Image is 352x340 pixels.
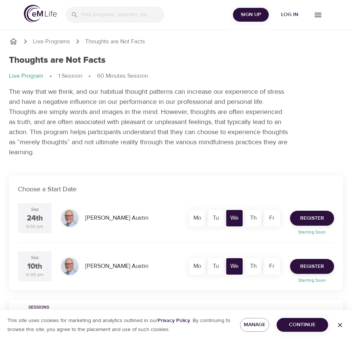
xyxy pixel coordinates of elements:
[264,258,280,275] div: Fr
[245,210,261,226] div: Th
[275,10,305,19] span: Log in
[290,259,334,274] button: Register
[26,223,43,230] div: 9:00 pm
[245,258,261,275] div: Th
[272,8,308,22] button: Log in
[81,7,164,23] input: Find programs, teachers, etc...
[233,8,269,22] button: Sign Up
[158,317,190,324] a: Privacy Policy
[300,262,324,271] span: Register
[9,72,343,81] nav: breadcrumb
[82,211,182,225] div: [PERSON_NAME] Austin
[31,206,39,213] div: Sep
[208,210,224,226] div: Tu
[240,318,269,332] button: Manage
[286,277,339,284] p: Starting Soon
[9,37,343,46] nav: breadcrumb
[31,254,39,261] div: Sep
[283,320,322,330] span: Continue
[13,304,64,312] span: Sessions
[208,258,224,275] div: Tu
[226,258,243,275] div: We
[226,210,243,226] div: We
[27,213,43,224] div: 24th
[246,320,263,330] span: Manage
[290,211,334,226] button: Register
[277,318,328,332] button: Continue
[24,5,57,22] img: logo
[264,210,280,226] div: Fr
[27,261,42,272] div: 10th
[82,259,182,273] div: [PERSON_NAME] Austin
[189,258,205,275] div: Mo
[189,210,205,226] div: Mo
[286,229,339,235] p: Starting Soon
[308,4,328,25] button: menu
[9,72,43,80] p: Live Program
[9,87,289,157] p: The way that we think, and our habitual thought patterns can increase our experience of stress an...
[18,184,334,194] p: Choose a Start Date
[85,37,145,46] p: Thoughts are Not Facts
[33,37,70,46] a: Live Programs
[58,72,82,80] p: 1 Session
[9,55,106,66] h1: Thoughts are Not Facts
[26,272,44,278] div: 6:00 pm
[97,72,148,80] p: 60 Minutes Session
[300,214,324,223] span: Register
[236,10,266,19] span: Sign Up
